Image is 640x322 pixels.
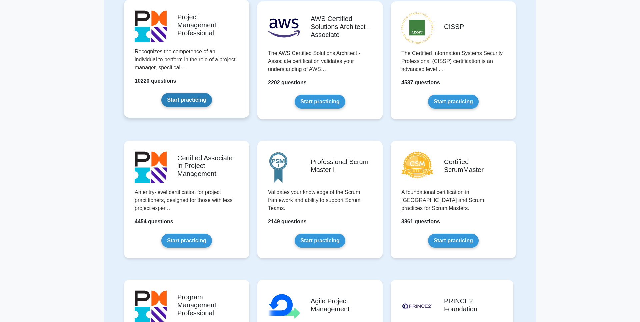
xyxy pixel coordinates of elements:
a: Start practicing [161,93,212,107]
a: Start practicing [295,95,345,109]
a: Start practicing [428,95,478,109]
a: Start practicing [295,234,345,248]
a: Start practicing [161,234,212,248]
a: Start practicing [428,234,478,248]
